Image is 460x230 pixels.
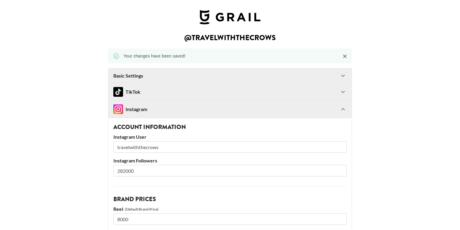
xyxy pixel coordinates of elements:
[113,104,147,114] div: Instagram
[123,207,159,211] div: - (Default Brand Price)
[113,134,347,140] label: Instagram User
[113,104,123,114] img: Instagram
[113,196,347,202] h3: Brand Prices
[113,73,143,79] strong: Basic Settings
[113,87,140,97] div: TikTok
[113,124,347,130] h3: Account Information
[113,206,123,212] label: Reel
[340,52,349,61] button: Close
[113,87,123,97] img: TikTok
[108,101,352,118] div: InstagramInstagram
[200,10,260,24] img: Grail Talent Logo
[184,34,276,41] h2: @ travelwiththecrows
[113,158,347,164] label: Instagram Followers
[108,83,352,100] div: TikTokTikTok
[108,68,352,83] div: Basic Settings
[123,51,186,61] div: Your changes have been saved!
